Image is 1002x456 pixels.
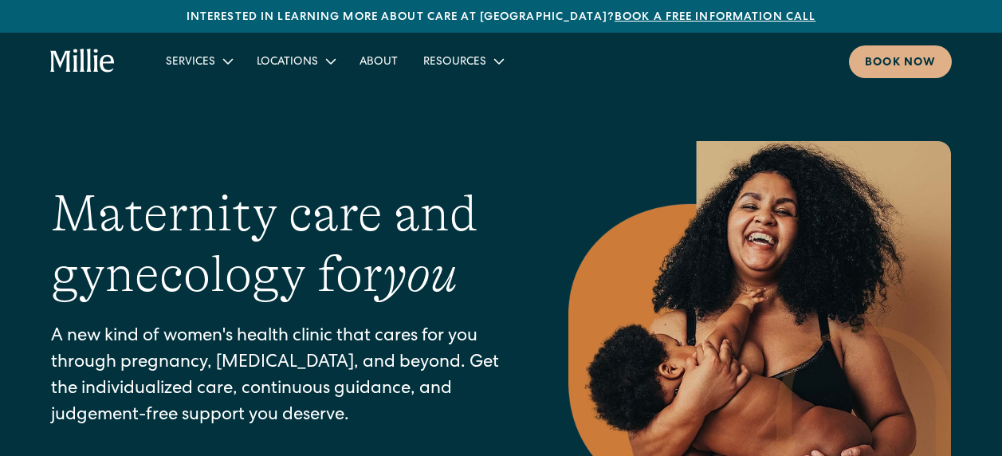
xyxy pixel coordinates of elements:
[865,55,936,72] div: Book now
[166,54,215,71] div: Services
[383,246,458,303] em: you
[849,45,952,78] a: Book now
[244,48,347,74] div: Locations
[257,54,318,71] div: Locations
[411,48,515,74] div: Resources
[51,324,505,430] p: A new kind of women's health clinic that cares for you through pregnancy, [MEDICAL_DATA], and bey...
[50,49,115,74] a: home
[51,183,505,306] h1: Maternity care and gynecology for
[153,48,244,74] div: Services
[615,12,815,23] a: Book a free information call
[347,48,411,74] a: About
[423,54,486,71] div: Resources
